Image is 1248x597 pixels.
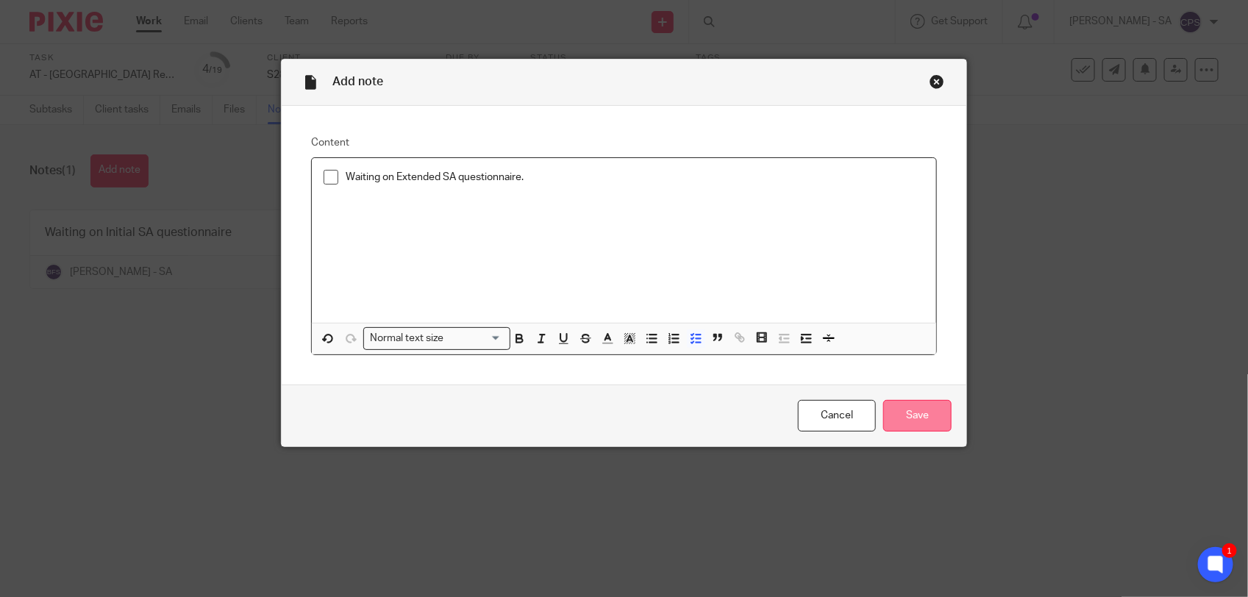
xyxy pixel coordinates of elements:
[930,74,944,89] div: Close this dialog window
[332,76,383,87] span: Add note
[449,331,502,346] input: Search for option
[883,400,952,432] input: Save
[346,170,924,185] p: Waiting on Extended SA questionnaire.
[1222,543,1237,558] div: 1
[367,331,447,346] span: Normal text size
[363,327,510,350] div: Search for option
[311,135,937,150] label: Content
[798,400,876,432] a: Cancel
